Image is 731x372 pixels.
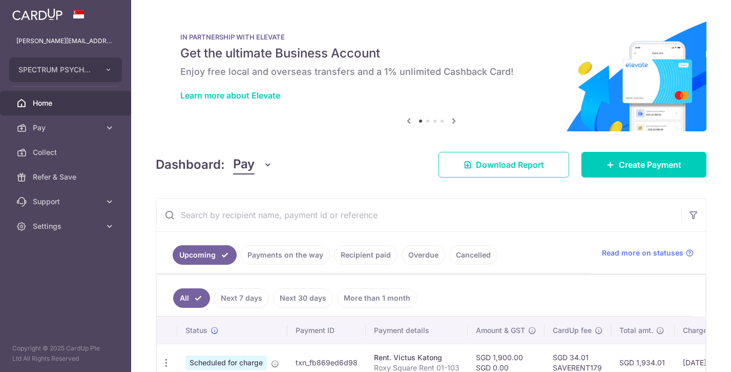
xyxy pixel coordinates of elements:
h6: Enjoy free local and overseas transfers and a 1% unlimited Cashback Card! [180,66,682,78]
p: [PERSON_NAME][EMAIL_ADDRESS][PERSON_NAME][DOMAIN_NAME] [16,36,115,46]
a: Overdue [402,245,445,265]
h4: Dashboard: [156,155,225,174]
button: Pay [233,155,273,174]
a: Next 30 days [273,288,333,308]
span: Settings [33,221,100,231]
span: Scheduled for charge [185,356,267,370]
span: Read more on statuses [602,248,683,258]
th: Payment ID [287,317,366,344]
h5: Get the ultimate Business Account [180,45,682,62]
a: Payments on the way [241,245,330,265]
a: More than 1 month [337,288,417,308]
span: Create Payment [619,159,681,171]
a: Recipient paid [334,245,398,265]
span: Amount & GST [476,325,525,336]
span: Home [33,98,100,108]
div: Rent. Victus Katong [374,353,460,363]
span: Refer & Save [33,172,100,182]
span: Download Report [476,159,544,171]
a: Cancelled [449,245,497,265]
img: CardUp [12,8,62,21]
a: Next 7 days [214,288,269,308]
button: SPECTRUM PSYCHOLOGY PRACTICE PTE. LTD. [9,57,122,82]
a: Learn more about Elevate [180,90,280,101]
a: Read more on statuses [602,248,694,258]
span: SPECTRUM PSYCHOLOGY PRACTICE PTE. LTD. [18,65,94,75]
p: IN PARTNERSHIP WITH ELEVATE [180,33,682,41]
span: Total amt. [619,325,653,336]
a: All [173,288,210,308]
span: Charge date [683,325,725,336]
span: Pay [33,123,100,133]
span: CardUp fee [553,325,592,336]
input: Search by recipient name, payment id or reference [156,199,681,231]
th: Payment details [366,317,468,344]
a: Upcoming [173,245,237,265]
img: Renovation banner [156,16,706,131]
span: Pay [233,155,255,174]
span: Status [185,325,207,336]
span: Support [33,197,100,207]
a: Download Report [438,152,569,178]
span: Collect [33,147,100,158]
a: Create Payment [581,152,706,178]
